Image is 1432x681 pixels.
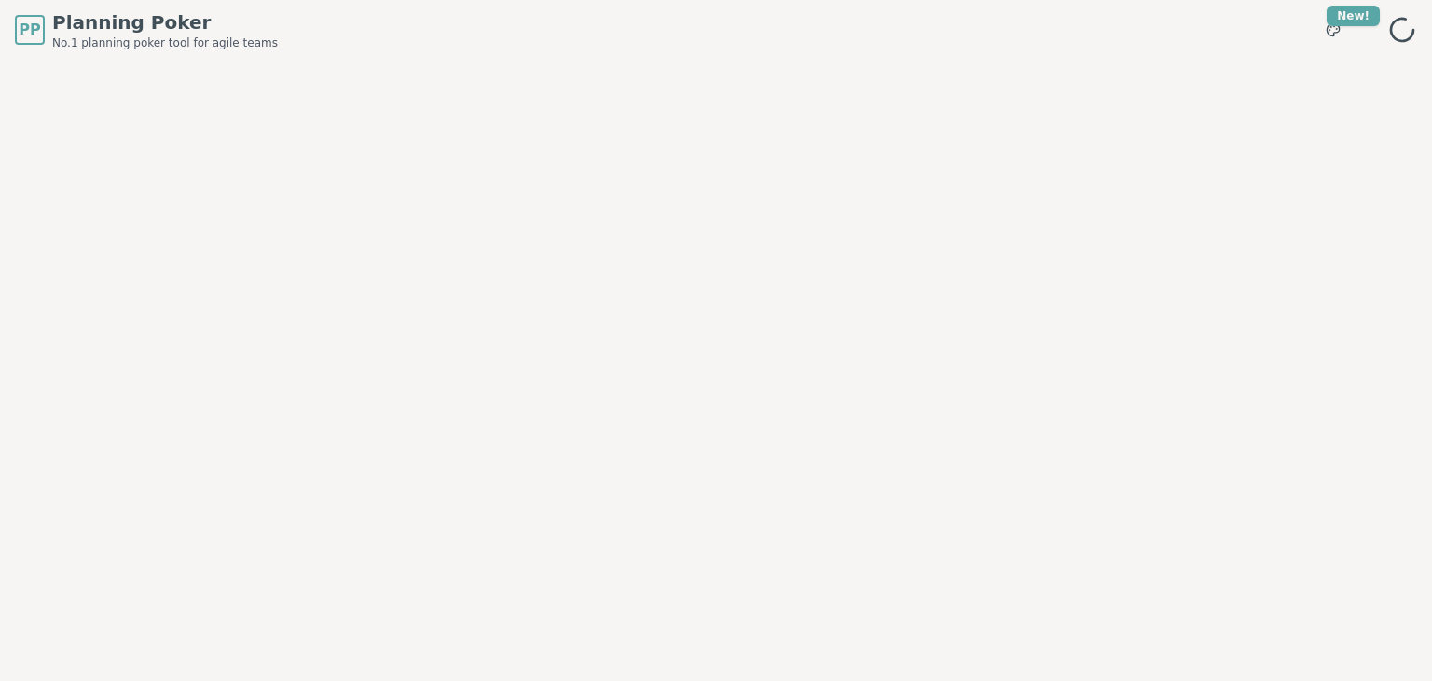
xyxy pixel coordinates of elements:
span: No.1 planning poker tool for agile teams [52,35,278,50]
span: PP [19,19,40,41]
a: PPPlanning PokerNo.1 planning poker tool for agile teams [15,9,278,50]
div: New! [1327,6,1380,26]
button: New! [1316,13,1350,47]
span: Planning Poker [52,9,278,35]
